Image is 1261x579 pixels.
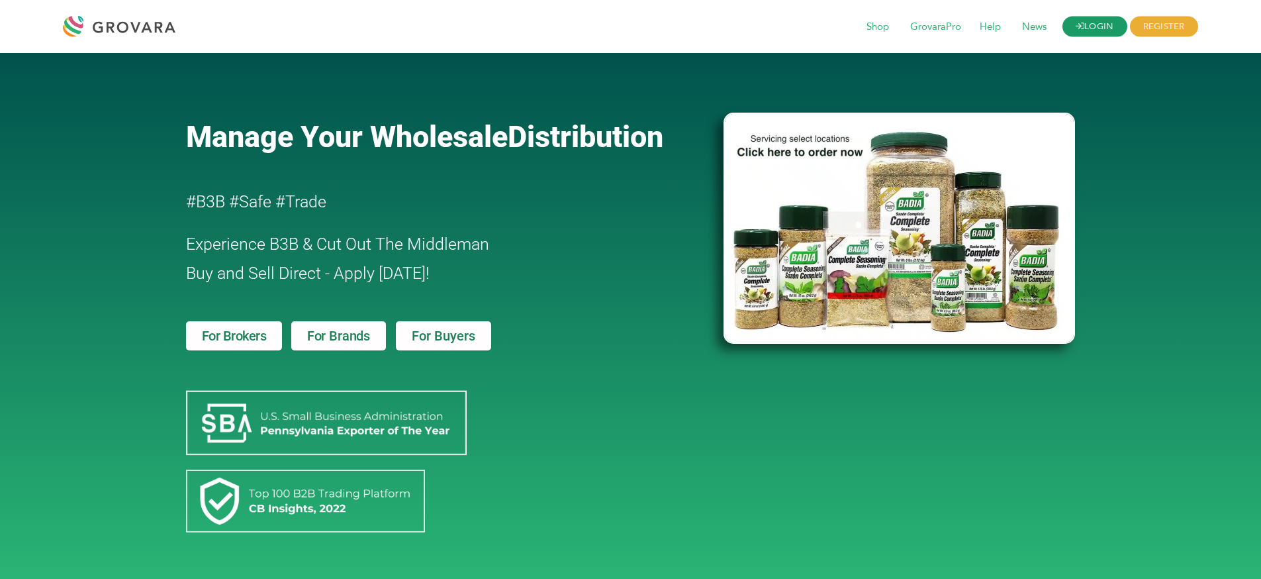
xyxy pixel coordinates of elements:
span: GrovaraPro [901,15,970,40]
a: Help [970,20,1010,34]
a: News [1013,20,1056,34]
span: REGISTER [1130,17,1198,37]
a: For Brokers [186,321,283,350]
a: GrovaraPro [901,20,970,34]
h2: #B3B #Safe #Trade [186,187,648,217]
span: Distribution [508,119,663,154]
a: Shop [857,20,898,34]
a: For Brands [291,321,386,350]
span: Buy and Sell Direct - Apply [DATE]! [186,264,430,283]
span: For Brands [307,329,370,342]
span: Shop [857,15,898,40]
span: Help [970,15,1010,40]
span: Experience B3B & Cut Out The Middleman [186,235,489,254]
span: For Buyers [412,329,475,342]
a: Manage Your WholesaleDistribution [186,119,702,154]
span: For Brokers [202,329,267,342]
span: Manage Your Wholesale [186,119,508,154]
span: News [1013,15,1056,40]
a: For Buyers [396,321,491,350]
a: LOGIN [1062,17,1127,37]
